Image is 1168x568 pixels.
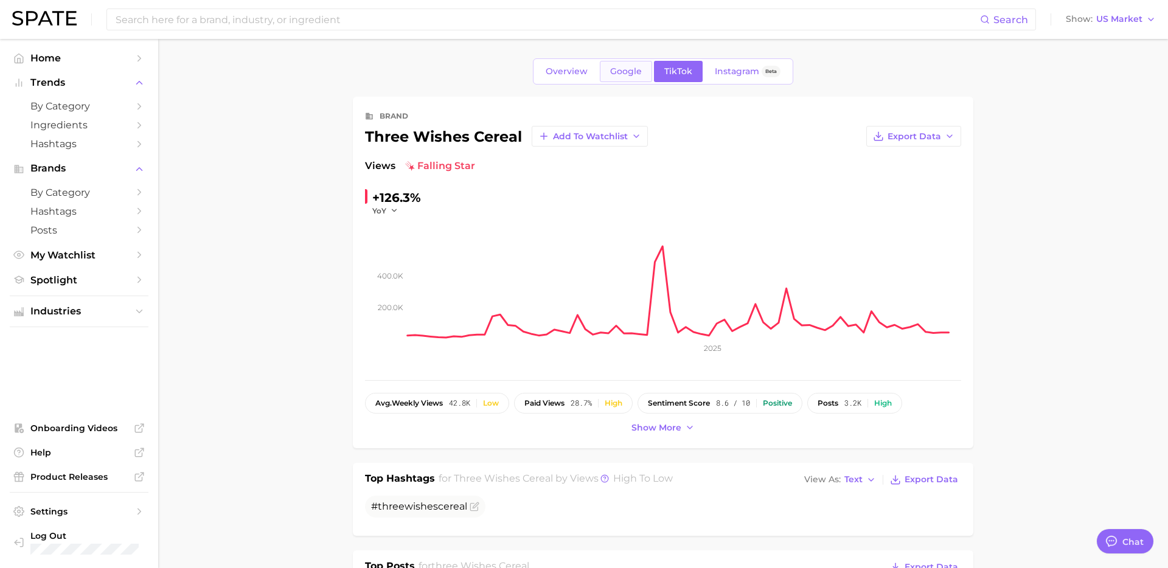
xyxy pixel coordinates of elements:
[704,344,721,353] tspan: 2025
[610,66,642,77] span: Google
[866,126,961,147] button: Export Data
[30,52,128,64] span: Home
[30,119,128,131] span: Ingredients
[365,393,509,414] button: avg.weekly views42.8kLow
[377,271,403,280] tspan: 400.0k
[405,500,438,512] span: wishes
[10,183,148,202] a: by Category
[371,500,467,512] span: #
[365,471,435,488] h1: Top Hashtags
[844,476,863,483] span: Text
[648,399,710,407] span: sentiment score
[524,399,565,407] span: paid views
[804,476,841,483] span: View As
[1063,12,1159,27] button: ShowUS Market
[807,393,902,414] button: posts3.2kHigh
[438,500,467,512] span: cereal
[10,116,148,134] a: Ingredients
[439,471,673,488] h2: for by Views
[10,202,148,221] a: Hashtags
[874,399,892,407] div: High
[30,187,128,198] span: by Category
[114,9,980,30] input: Search here for a brand, industry, or ingredient
[30,471,128,482] span: Product Releases
[454,473,553,484] span: three wishes cereal
[10,97,148,116] a: by Category
[1096,16,1142,23] span: US Market
[10,271,148,289] a: Spotlight
[514,393,633,414] button: paid views28.7%High
[405,161,415,171] img: falling star
[715,66,759,77] span: Instagram
[375,399,443,407] span: weekly views
[600,61,652,82] a: Google
[372,188,421,207] div: +126.3%
[10,134,148,153] a: Hashtags
[372,206,398,216] button: YoY
[10,159,148,178] button: Brands
[378,303,403,312] tspan: 200.0k
[30,224,128,236] span: Posts
[631,423,681,433] span: Show more
[10,419,148,437] a: Onboarding Videos
[10,527,148,558] a: Log out. Currently logged in with e-mail andrew@noshinku.com.
[553,131,628,142] span: Add to Watchlist
[905,474,958,485] span: Export Data
[818,399,838,407] span: posts
[30,306,128,317] span: Industries
[654,61,703,82] a: TikTok
[405,159,475,173] span: falling star
[546,66,588,77] span: Overview
[887,471,961,488] button: Export Data
[30,138,128,150] span: Hashtags
[372,206,386,216] span: YoY
[765,66,777,77] span: Beta
[12,11,77,26] img: SPATE
[10,468,148,486] a: Product Releases
[10,246,148,265] a: My Watchlist
[10,49,148,68] a: Home
[1066,16,1093,23] span: Show
[378,500,405,512] span: three
[30,100,128,112] span: by Category
[30,206,128,217] span: Hashtags
[888,131,941,142] span: Export Data
[483,399,499,407] div: Low
[993,14,1028,26] span: Search
[638,393,802,414] button: sentiment score8.6 / 10Positive
[30,423,128,434] span: Onboarding Videos
[716,399,750,407] span: 8.6 / 10
[664,66,692,77] span: TikTok
[763,399,792,407] div: Positive
[30,530,139,541] span: Log Out
[30,274,128,286] span: Spotlight
[470,502,479,511] button: Flag as miscategorized or irrelevant
[10,443,148,462] a: Help
[613,473,673,484] span: high to low
[30,249,128,261] span: My Watchlist
[801,472,879,488] button: View AsText
[605,399,622,407] div: High
[628,420,698,436] button: Show more
[30,506,128,517] span: Settings
[30,163,128,174] span: Brands
[571,399,592,407] span: 28.7%
[704,61,791,82] a: InstagramBeta
[532,126,648,147] button: Add to Watchlist
[375,398,392,407] abbr: average
[10,302,148,320] button: Industries
[30,447,128,458] span: Help
[30,77,128,88] span: Trends
[10,74,148,92] button: Trends
[365,126,648,147] div: three wishes cereal
[535,61,598,82] a: Overview
[10,221,148,240] a: Posts
[844,399,861,407] span: 3.2k
[365,159,395,173] span: Views
[380,109,408,123] div: brand
[10,502,148,521] a: Settings
[449,399,470,407] span: 42.8k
